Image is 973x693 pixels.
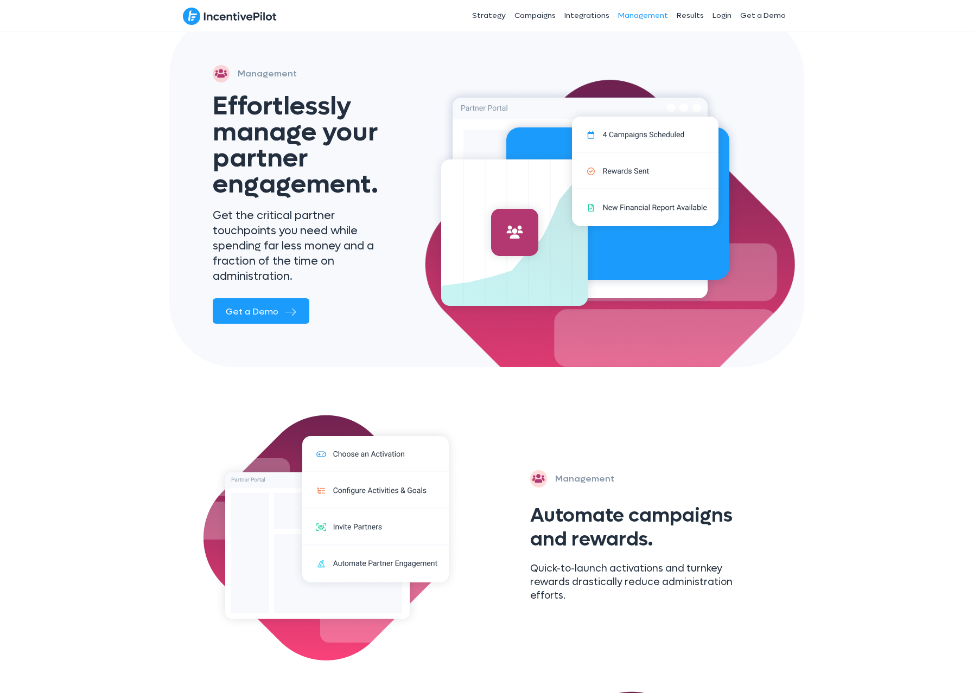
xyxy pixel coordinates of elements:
p: Get the critical partner touchpoints you need while spending far less money and a fraction of the... [213,208,400,284]
img: IncentivePilot [183,7,277,25]
span: Get a Demo [226,306,278,317]
p: Management [238,66,297,81]
nav: Header Menu [393,2,791,29]
a: Management [614,2,672,29]
img: management-hero (1) [431,66,740,304]
a: Results [672,2,708,29]
span: Automate campaigns and rewards. [530,503,733,551]
a: Login [708,2,736,29]
a: Get a Demo [213,298,309,324]
a: Strategy [468,2,510,29]
p: Management [555,471,614,486]
p: Quick-to-launch activations and turnkey rewards drastically reduce administration efforts. [530,562,750,603]
a: Campaigns [510,2,560,29]
span: Effortlessly manage your partner engagement. [213,89,378,201]
a: Get a Demo [736,2,790,29]
a: Integrations [560,2,614,29]
img: management (2) [199,410,481,665]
